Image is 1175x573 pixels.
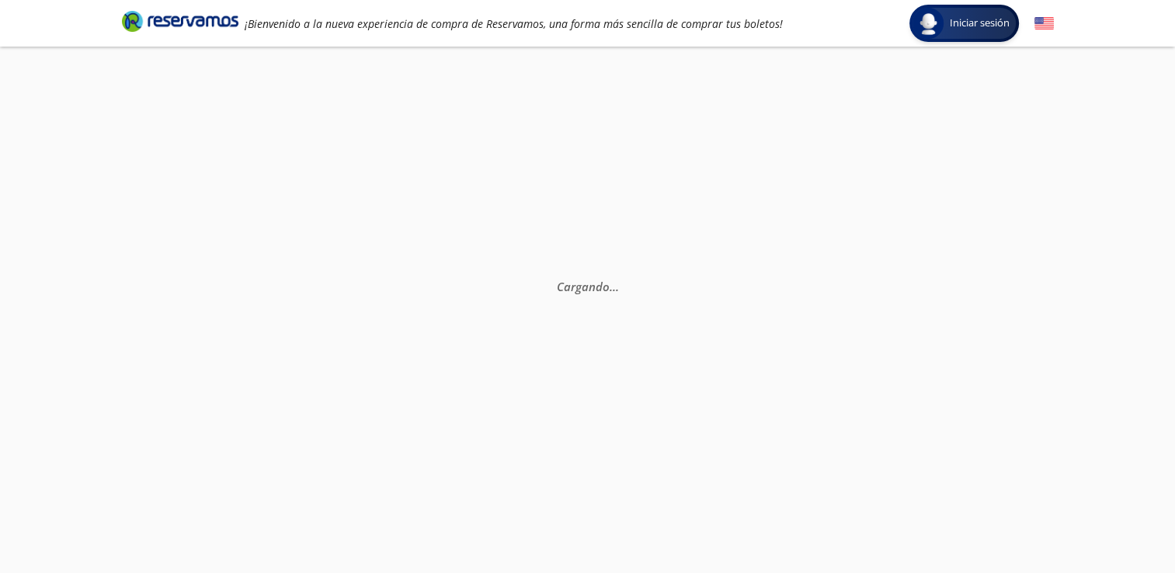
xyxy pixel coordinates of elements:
[615,279,618,294] span: .
[1034,14,1054,33] button: English
[556,279,618,294] em: Cargando
[609,279,612,294] span: .
[612,279,615,294] span: .
[944,16,1016,31] span: Iniciar sesión
[122,9,238,37] a: Brand Logo
[122,9,238,33] i: Brand Logo
[245,16,783,31] em: ¡Bienvenido a la nueva experiencia de compra de Reservamos, una forma más sencilla de comprar tus...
